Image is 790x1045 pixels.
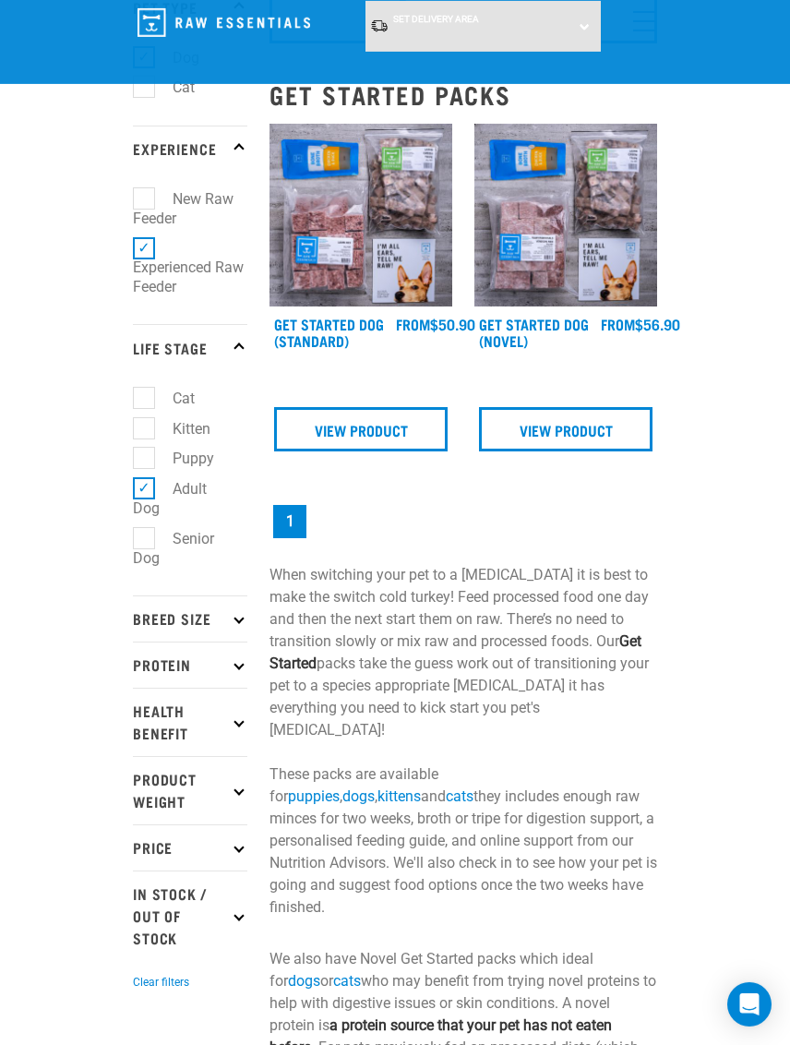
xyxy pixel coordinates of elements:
p: Experience [133,126,247,172]
p: Breed Size [133,595,247,642]
p: Health Benefit [133,688,247,756]
a: cats [446,787,473,805]
h2: Get Started Packs [269,80,657,109]
p: In Stock / Out Of Stock [133,871,247,961]
p: Price [133,824,247,871]
a: View Product [479,407,652,451]
a: Page 1 [273,505,306,538]
span: FROM [396,319,430,328]
img: van-moving.png [370,18,389,33]
p: Product Weight [133,756,247,824]
div: $50.90 [396,316,475,332]
label: Cat [143,76,202,99]
nav: pagination [269,501,657,542]
a: Get Started Dog (Novel) [479,319,589,344]
a: puppies [288,787,340,805]
label: Cat [143,387,202,410]
span: FROM [601,319,635,328]
label: Puppy [143,447,221,470]
label: Adult Dog [133,477,207,520]
span: Set Delivery Area [393,14,479,24]
a: cats [333,972,361,990]
p: Protein [133,642,247,688]
label: Kitten [143,417,218,440]
img: Raw Essentials Logo [138,8,310,37]
label: New Raw Feeder [133,187,233,230]
label: Senior Dog [133,527,214,570]
a: View Product [274,407,448,451]
div: Open Intercom Messenger [727,982,772,1027]
a: dogs [288,972,320,990]
img: NSP Dog Novel Update [474,124,657,306]
a: Get Started Dog (Standard) [274,319,384,344]
a: kittens [377,787,421,805]
p: Life Stage [133,324,247,370]
button: Clear filters [133,974,189,991]
a: dogs [342,787,375,805]
div: $56.90 [601,316,680,332]
strong: Get Started [269,632,641,672]
p: When switching your pet to a [MEDICAL_DATA] it is best to make the switch cold turkey! Feed proce... [269,564,657,919]
img: NSP Dog Standard Update [269,124,452,306]
label: Experienced Raw Feeder [133,237,244,299]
